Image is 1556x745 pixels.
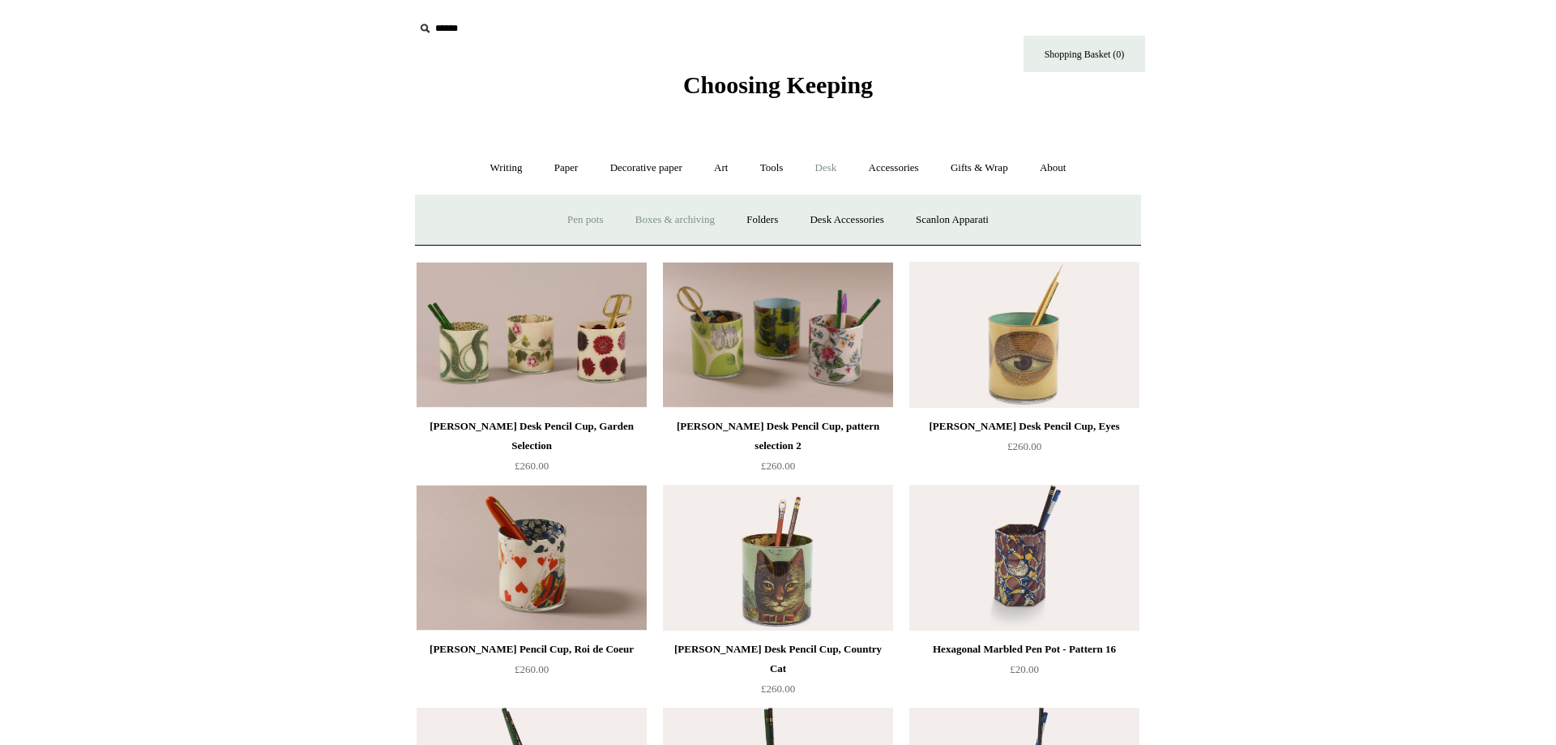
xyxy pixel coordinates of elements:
[540,147,593,190] a: Paper
[1007,440,1041,452] span: £260.00
[421,417,643,456] div: [PERSON_NAME] Desk Pencil Cup, Garden Selection
[795,199,898,242] a: Desk Accessories
[663,262,893,408] a: John Derian Desk Pencil Cup, pattern selection 2 John Derian Desk Pencil Cup, pattern selection 2
[901,199,1003,242] a: Scanlon Apparati
[761,460,795,472] span: £260.00
[909,485,1139,631] a: Hexagonal Marbled Pen Pot - Pattern 16 Hexagonal Marbled Pen Pot - Pattern 16
[417,485,647,631] a: John Derian Desk Pencil Cup, Roi de Coeur John Derian Desk Pencil Cup, Roi de Coeur
[515,460,549,472] span: £260.00
[663,417,893,483] a: [PERSON_NAME] Desk Pencil Cup, pattern selection 2 £260.00
[909,262,1139,408] a: John Derian Desk Pencil Cup, Eyes John Derian Desk Pencil Cup, Eyes
[913,640,1135,659] div: Hexagonal Marbled Pen Pot - Pattern 16
[699,147,742,190] a: Art
[667,417,889,456] div: [PERSON_NAME] Desk Pencil Cup, pattern selection 2
[663,485,893,631] img: John Derian Desk Pencil Cup, Country Cat
[663,640,893,706] a: [PERSON_NAME] Desk Pencil Cup, Country Cat £260.00
[667,640,889,679] div: [PERSON_NAME] Desk Pencil Cup, Country Cat
[596,147,697,190] a: Decorative paper
[1010,663,1039,675] span: £20.00
[621,199,729,242] a: Boxes & archiving
[1024,36,1145,72] a: Shopping Basket (0)
[909,485,1139,631] img: Hexagonal Marbled Pen Pot - Pattern 16
[663,262,893,408] img: John Derian Desk Pencil Cup, pattern selection 2
[746,147,798,190] a: Tools
[421,640,643,659] div: [PERSON_NAME] Pencil Cup, Roi de Coeur
[801,147,852,190] a: Desk
[683,84,873,96] a: Choosing Keeping
[909,640,1139,706] a: Hexagonal Marbled Pen Pot - Pattern 16 £20.00
[854,147,934,190] a: Accessories
[553,199,618,242] a: Pen pots
[909,417,1139,483] a: [PERSON_NAME] Desk Pencil Cup, Eyes £260.00
[417,262,647,408] img: John Derian Desk Pencil Cup, Garden Selection
[417,640,647,706] a: [PERSON_NAME] Pencil Cup, Roi de Coeur £260.00
[515,663,549,675] span: £260.00
[417,485,647,631] img: John Derian Desk Pencil Cup, Roi de Coeur
[1025,147,1081,190] a: About
[936,147,1023,190] a: Gifts & Wrap
[732,199,793,242] a: Folders
[417,417,647,483] a: [PERSON_NAME] Desk Pencil Cup, Garden Selection £260.00
[909,262,1139,408] img: John Derian Desk Pencil Cup, Eyes
[761,683,795,695] span: £260.00
[913,417,1135,436] div: [PERSON_NAME] Desk Pencil Cup, Eyes
[417,262,647,408] a: John Derian Desk Pencil Cup, Garden Selection John Derian Desk Pencil Cup, Garden Selection
[476,147,537,190] a: Writing
[663,485,893,631] a: John Derian Desk Pencil Cup, Country Cat John Derian Desk Pencil Cup, Country Cat
[683,71,873,98] span: Choosing Keeping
